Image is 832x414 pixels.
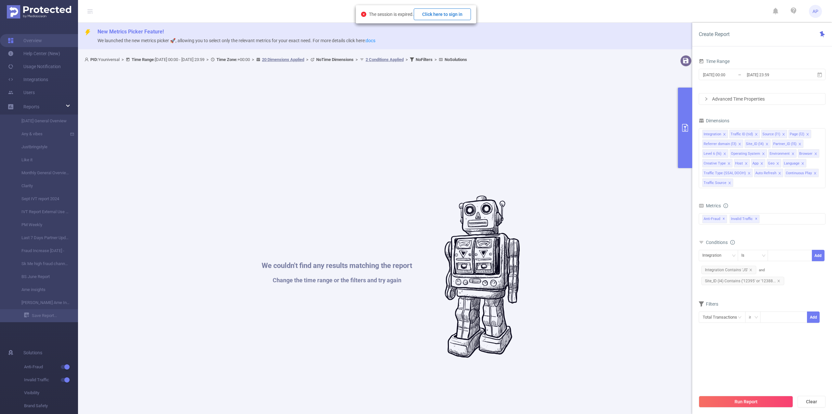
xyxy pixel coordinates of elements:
[13,166,70,179] a: Monthly General Overview JS Yahoo
[84,57,467,62] span: Youniversal [DATE] 00:00 - [DATE] 23:59 +00:00
[749,312,756,323] div: ≥
[735,159,743,168] div: Host
[745,162,748,166] i: icon: close
[798,396,825,408] button: Clear
[8,47,60,60] a: Help Center (New)
[699,31,730,37] span: Create Report
[704,179,726,187] div: Traffic Source
[354,57,360,62] span: >
[704,140,736,148] div: Referrer domain (l3)
[731,150,760,158] div: Operating System
[799,150,812,158] div: Browser
[414,8,471,20] button: Click here to sign in
[749,268,752,272] i: icon: close
[768,159,774,168] div: Geo
[788,130,811,138] li: Page (l2)
[706,240,735,245] span: Conditions
[702,130,728,138] li: Integration
[806,133,809,137] i: icon: close
[765,142,769,146] i: icon: close
[702,140,743,148] li: Referrer domain (l3)
[316,57,354,62] b: No Time Dimensions
[216,57,238,62] b: Time Zone:
[762,152,765,156] i: icon: close
[760,162,763,166] i: icon: close
[445,57,467,62] b: No Solutions
[702,250,726,261] div: Integration
[723,152,726,156] i: icon: close
[762,254,766,258] i: icon: down
[13,179,70,192] a: Clarity
[445,196,520,358] img: #
[798,142,801,146] i: icon: close
[798,149,819,158] li: Browser
[8,60,61,73] a: Usage Notification
[730,149,767,158] li: Operating System
[24,399,78,412] span: Brand Safety
[13,218,70,231] a: PM Weekly
[366,57,404,62] u: 2 Conditions Applied
[730,240,735,245] i: icon: info-circle
[699,93,825,104] div: icon: rightAdvanced Time Properties
[776,162,779,166] i: icon: close
[84,29,91,36] i: icon: thunderbolt
[699,268,787,283] span: and
[24,360,78,373] span: Anti-Fraud
[8,73,48,86] a: Integrations
[778,172,781,176] i: icon: close
[741,250,749,261] div: Is
[13,283,70,296] a: Ame insights
[791,152,795,156] i: icon: close
[751,159,765,167] li: App
[204,57,211,62] span: >
[752,159,759,168] div: App
[755,169,776,177] div: Auto Refresh
[702,169,753,177] li: Traffic Type (SSAI, DOOH)
[812,250,825,261] button: Add
[262,277,412,283] h1: Change the time range or the filters and try again
[728,181,731,185] i: icon: close
[13,244,70,257] a: Fraud Increase [DATE] -
[738,142,741,146] i: icon: close
[745,140,771,148] li: Site_ID (l4)
[746,70,799,79] input: End date
[704,169,746,177] div: Traffic Type (SSAI, DOOH)
[734,159,750,167] li: Host
[8,86,35,99] a: Users
[702,149,728,158] li: Level 6 (l6)
[13,153,70,166] a: Like it
[730,215,760,223] span: Invalid Traffic
[702,178,733,187] li: Traffic Source
[801,162,804,166] i: icon: close
[784,159,799,168] div: Language
[723,203,728,208] i: icon: info-circle
[23,346,42,359] span: Solutions
[97,38,375,43] span: We launched the new metrics picker 🚀, allowing you to select only the relevant metrics for your e...
[13,115,70,128] a: [DATE] General Overview
[783,159,806,167] li: Language
[24,309,78,322] a: Save Report...
[814,152,817,156] i: icon: close
[699,396,793,408] button: Run Report
[731,130,753,139] div: Traffic ID (tid)
[132,57,155,62] b: Time Range:
[755,133,758,137] i: icon: close
[97,29,164,35] span: New Metrics Picker Feature!
[755,215,758,223] span: ✕
[785,169,819,177] li: Continuous Play
[704,150,721,158] div: Level 6 (l6)
[732,254,736,258] i: icon: down
[767,159,781,167] li: Geo
[704,130,721,139] div: Integration
[702,70,755,79] input: Start date
[768,149,797,158] li: Environment
[13,192,70,205] a: Sept IVT report 2024
[13,270,70,283] a: BS June Report
[416,57,433,62] b: No Filters
[772,140,803,148] li: Partner_ID (l5)
[361,12,366,17] i: icon: close-circle
[13,205,70,218] a: IVT Report External Use Last 7 days UTC+1
[790,130,804,139] div: Page (l2)
[84,57,90,62] i: icon: user
[747,172,751,176] i: icon: close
